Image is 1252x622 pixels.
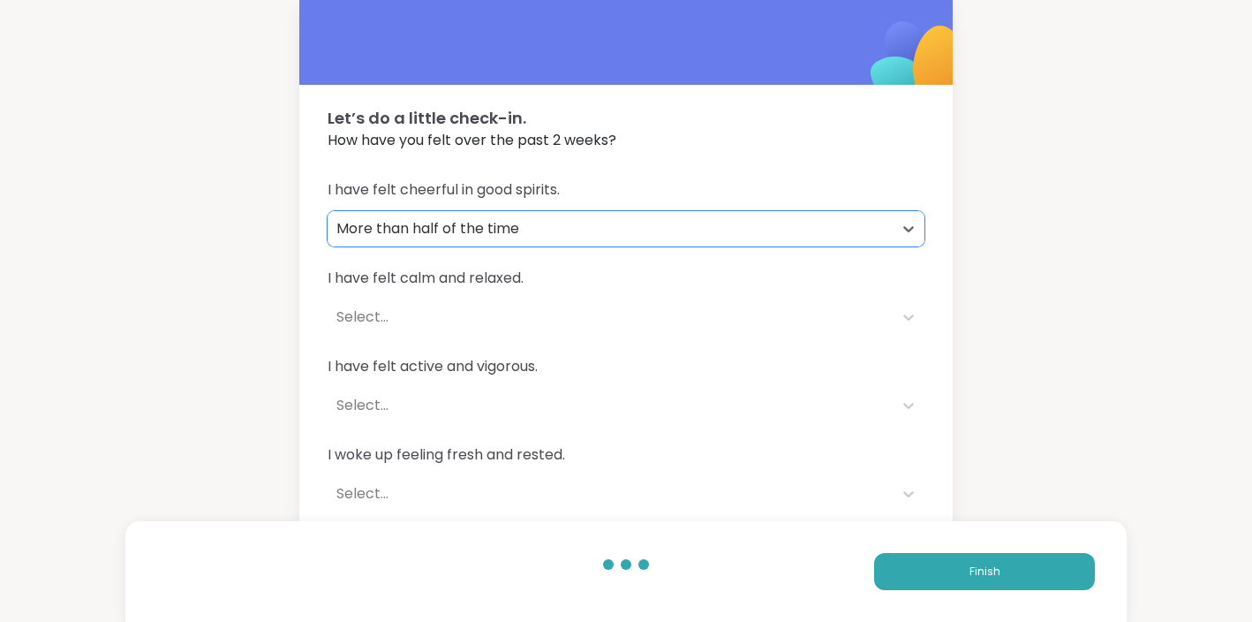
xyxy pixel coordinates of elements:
div: Select... [336,483,884,504]
span: Finish [969,564,1000,580]
span: How have you felt over the past 2 weeks? [328,130,924,151]
span: I have felt cheerful in good spirits. [328,179,924,201]
div: Select... [336,307,884,328]
span: I woke up feeling fresh and rested. [328,444,924,466]
span: Let’s do a little check-in. [328,106,924,130]
span: I have felt active and vigorous. [328,356,924,377]
div: More than half of the time [336,218,884,239]
div: Select... [336,395,884,416]
span: I have felt calm and relaxed. [328,268,924,289]
button: Finish [874,553,1095,590]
